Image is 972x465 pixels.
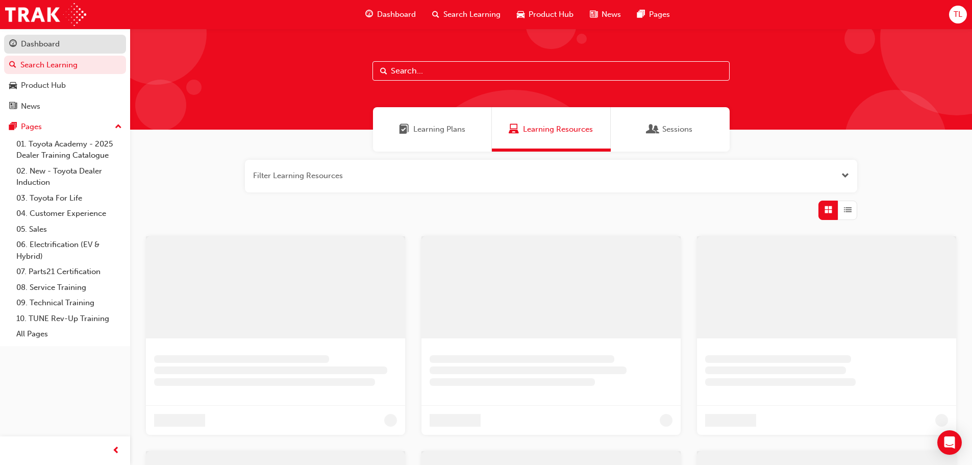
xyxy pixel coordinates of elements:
[954,9,962,20] span: TL
[112,445,120,457] span: prev-icon
[443,9,501,20] span: Search Learning
[115,120,122,134] span: up-icon
[662,124,692,135] span: Sessions
[12,136,126,163] a: 01. Toyota Academy - 2025 Dealer Training Catalogue
[432,8,439,21] span: search-icon
[509,124,519,135] span: Learning Resources
[12,222,126,237] a: 05. Sales
[372,61,730,81] input: Search...
[844,204,852,216] span: List
[602,9,621,20] span: News
[4,117,126,136] button: Pages
[590,8,597,21] span: news-icon
[825,204,832,216] span: Grid
[380,65,387,77] span: Search
[637,8,645,21] span: pages-icon
[424,4,509,25] a: search-iconSearch Learning
[12,311,126,327] a: 10. TUNE Rev-Up Training
[649,9,670,20] span: Pages
[492,107,611,152] a: Learning ResourcesLearning Resources
[9,61,16,70] span: search-icon
[373,107,492,152] a: Learning PlansLearning Plans
[4,76,126,95] a: Product Hub
[399,124,409,135] span: Learning Plans
[517,8,525,21] span: car-icon
[12,163,126,190] a: 02. New - Toyota Dealer Induction
[12,264,126,280] a: 07. Parts21 Certification
[9,81,17,90] span: car-icon
[648,124,658,135] span: Sessions
[4,35,126,54] a: Dashboard
[949,6,967,23] button: TL
[357,4,424,25] a: guage-iconDashboard
[12,237,126,264] a: 06. Electrification (EV & Hybrid)
[4,56,126,75] a: Search Learning
[12,280,126,296] a: 08. Service Training
[413,124,465,135] span: Learning Plans
[937,430,962,455] div: Open Intercom Messenger
[841,170,849,182] button: Open the filter
[12,206,126,222] a: 04. Customer Experience
[377,9,416,20] span: Dashboard
[21,101,40,112] div: News
[9,40,17,49] span: guage-icon
[9,123,17,132] span: pages-icon
[21,38,60,50] div: Dashboard
[523,124,593,135] span: Learning Resources
[12,190,126,206] a: 03. Toyota For Life
[21,80,66,91] div: Product Hub
[509,4,582,25] a: car-iconProduct Hub
[529,9,574,20] span: Product Hub
[365,8,373,21] span: guage-icon
[12,295,126,311] a: 09. Technical Training
[582,4,629,25] a: news-iconNews
[9,102,17,111] span: news-icon
[21,121,42,133] div: Pages
[5,3,86,26] img: Trak
[4,97,126,116] a: News
[611,107,730,152] a: SessionsSessions
[12,326,126,342] a: All Pages
[4,33,126,117] button: DashboardSearch LearningProduct HubNews
[629,4,678,25] a: pages-iconPages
